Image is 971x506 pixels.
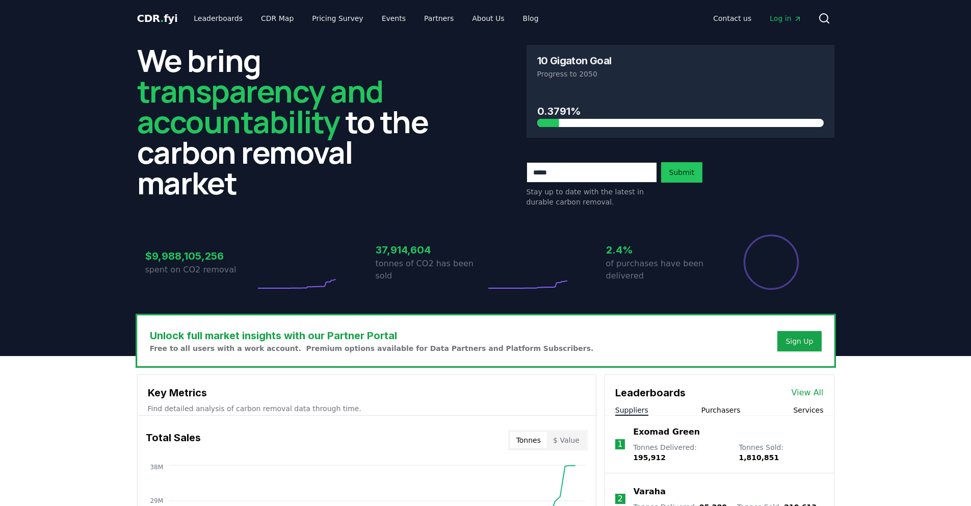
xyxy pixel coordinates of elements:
a: View All [792,387,824,399]
nav: Main [186,9,546,28]
p: tonnes of CO2 has been sold [376,258,486,282]
a: CDR.fyi [137,11,178,26]
p: of purchases have been delivered [606,258,716,282]
span: 1,810,851 [739,453,779,462]
p: spent on CO2 removal [145,264,255,276]
span: . [160,12,164,24]
p: Tonnes Delivered : [633,442,728,463]
a: Leaderboards [186,9,251,28]
span: 195,912 [633,453,666,462]
h3: 0.3791% [537,104,824,119]
h3: 37,914,604 [376,242,486,258]
h3: $9,988,105,256 [145,248,255,264]
tspan: 29M [150,497,163,504]
p: 1 [617,438,622,450]
p: 2 [618,493,623,505]
h3: Total Sales [146,430,201,450]
a: CDR Map [253,9,302,28]
a: Exomad Green [633,426,700,438]
a: Partners [416,9,462,28]
p: Free to all users with a work account. Premium options available for Data Partners and Platform S... [150,343,594,353]
h3: Key Metrics [148,385,586,400]
span: transparency and accountability [137,70,383,142]
h3: 10 Gigaton Goal [537,56,612,66]
button: Submit [661,162,703,183]
a: Sign Up [785,336,813,346]
p: Progress to 2050 [537,69,824,79]
a: Events [374,9,414,28]
button: $ Value [547,432,586,448]
button: Services [793,405,823,415]
button: Sign Up [777,331,821,351]
button: Purchasers [701,405,741,415]
a: Pricing Survey [304,9,371,28]
a: Varaha [634,486,666,498]
a: About Us [464,9,512,28]
button: Tonnes [510,432,547,448]
span: CDR fyi [137,12,178,24]
nav: Main [705,9,809,28]
p: Tonnes Sold : [739,442,823,463]
p: Stay up to date with the latest in durable carbon removal. [527,187,657,207]
span: Log in [770,13,801,23]
button: Suppliers [615,405,648,415]
a: Log in [762,9,809,28]
h2: We bring to the carbon removal market [137,45,445,198]
h3: 2.4% [606,242,716,258]
h3: Unlock full market insights with our Partner Portal [150,328,594,343]
a: Contact us [705,9,759,28]
h3: Leaderboards [615,385,686,400]
p: Find detailed analysis of carbon removal data through time. [148,403,586,414]
a: Blog [515,9,547,28]
div: Percentage of sales delivered [743,234,800,291]
tspan: 38M [150,464,163,471]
